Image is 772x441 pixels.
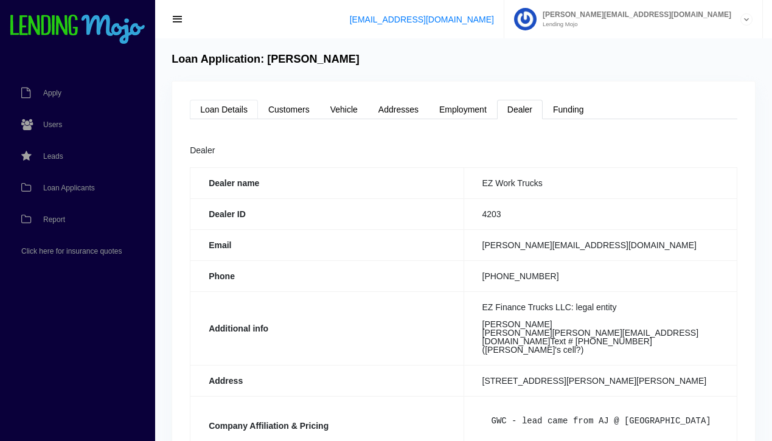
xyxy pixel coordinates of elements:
[464,229,737,260] td: [PERSON_NAME][EMAIL_ADDRESS][DOMAIN_NAME]
[258,100,320,119] a: Customers
[537,21,731,27] small: Lending Mojo
[514,8,537,30] img: Profile image
[497,100,543,119] a: Dealer
[190,144,737,158] div: Dealer
[190,229,464,260] th: Email
[190,100,258,119] a: Loan Details
[464,365,737,396] td: [STREET_ADDRESS][PERSON_NAME][PERSON_NAME]
[320,100,368,119] a: Vehicle
[350,15,494,24] a: [EMAIL_ADDRESS][DOMAIN_NAME]
[482,408,718,434] pre: GWC - lead came from AJ @ [GEOGRAPHIC_DATA]
[9,15,146,45] img: logo-small.png
[543,100,594,119] a: Funding
[21,248,122,255] span: Click here for insurance quotes
[43,216,65,223] span: Report
[537,11,731,18] span: [PERSON_NAME][EMAIL_ADDRESS][DOMAIN_NAME]
[429,100,497,119] a: Employment
[190,365,464,396] th: Address
[43,184,95,192] span: Loan Applicants
[464,167,737,198] td: EZ Work Trucks
[190,167,464,198] th: Dealer name
[368,100,429,119] a: Addresses
[190,260,464,291] th: Phone
[43,121,62,128] span: Users
[172,53,360,66] h4: Loan Application: [PERSON_NAME]
[190,198,464,229] th: Dealer ID
[43,153,63,160] span: Leads
[464,291,737,365] td: EZ Finance Trucks LLC: legal entity [PERSON_NAME] [PERSON_NAME] [PERSON_NAME][EMAIL_ADDRESS][DOMA...
[190,291,464,365] th: Additional info
[43,89,61,97] span: Apply
[464,260,737,291] td: [PHONE_NUMBER]
[464,198,737,229] td: 4203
